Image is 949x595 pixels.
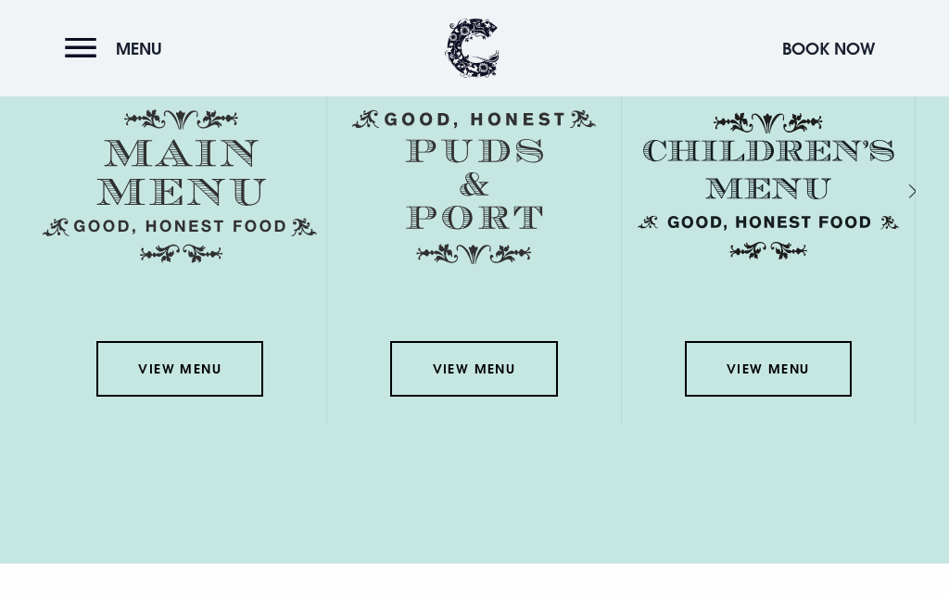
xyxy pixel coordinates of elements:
a: View Menu [96,342,263,398]
a: View Menu [685,342,852,398]
div: Next slide [884,178,902,205]
span: Menu [116,38,162,59]
button: Menu [65,29,171,69]
img: Clandeboye Lodge [445,19,500,79]
img: Menu main menu [43,110,317,264]
a: View Menu [390,342,557,398]
button: Book Now [773,29,884,69]
img: Menu puds and port [352,110,596,266]
img: Childrens Menu 1 [631,110,905,264]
